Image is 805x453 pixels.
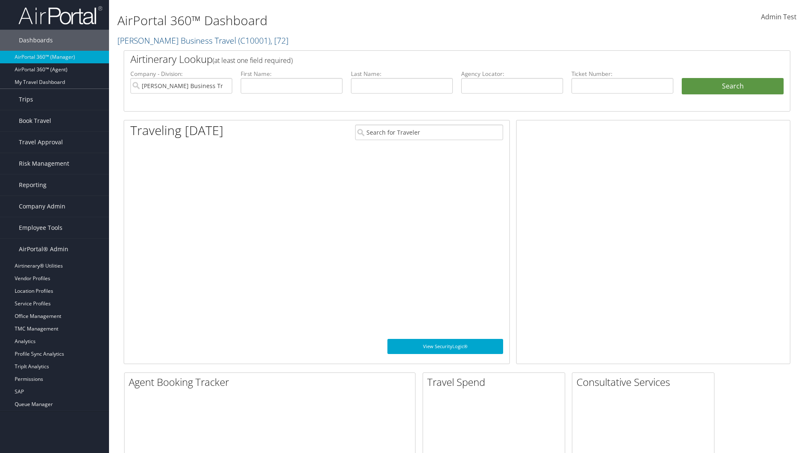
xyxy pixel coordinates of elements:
span: Book Travel [19,110,51,131]
span: Dashboards [19,30,53,51]
label: Ticket Number: [571,70,673,78]
span: Reporting [19,174,47,195]
label: Last Name: [351,70,453,78]
label: First Name: [241,70,343,78]
h2: Travel Spend [427,375,565,389]
label: Agency Locator: [461,70,563,78]
a: Admin Test [761,4,797,30]
span: Travel Approval [19,132,63,153]
button: Search [682,78,784,95]
span: Trips [19,89,33,110]
h2: Agent Booking Tracker [129,375,415,389]
label: Company - Division: [130,70,232,78]
span: Admin Test [761,12,797,21]
span: Risk Management [19,153,69,174]
h2: Airtinerary Lookup [130,52,728,66]
span: (at least one field required) [213,56,293,65]
span: AirPortal® Admin [19,239,68,260]
a: View SecurityLogic® [387,339,503,354]
h1: AirPortal 360™ Dashboard [117,12,570,29]
span: Employee Tools [19,217,62,238]
h2: Consultative Services [576,375,714,389]
h1: Traveling [DATE] [130,122,223,139]
input: Search for Traveler [355,125,503,140]
span: Company Admin [19,196,65,217]
a: [PERSON_NAME] Business Travel [117,35,288,46]
span: , [ 72 ] [270,35,288,46]
img: airportal-logo.png [18,5,102,25]
span: ( C10001 ) [238,35,270,46]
